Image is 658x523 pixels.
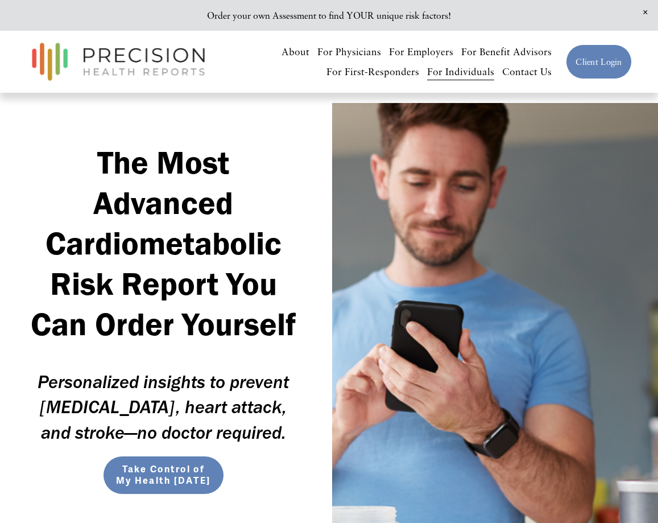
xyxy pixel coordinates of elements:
em: Personalized insights to prevent [MEDICAL_DATA], heart attack, and stroke—no doctor required. [38,371,293,443]
span: Take Control of My Health [DATE] [114,464,213,487]
a: For Individuals [427,61,494,81]
iframe: Chat Widget [601,468,658,523]
a: For Physicians [317,42,381,62]
a: About [282,42,309,62]
a: Client Login [566,44,632,79]
a: For First-Responders [326,61,419,81]
a: For Employers [389,42,453,62]
a: Contact Us [502,61,552,81]
button: Take Control of My Health [DATE] [103,456,224,495]
img: Precision Health Reports [26,38,210,86]
a: For Benefit Advisors [461,42,552,62]
strong: The Most Advanced Cardiometabolic Risk Report You Can Order Yourself [31,142,296,343]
